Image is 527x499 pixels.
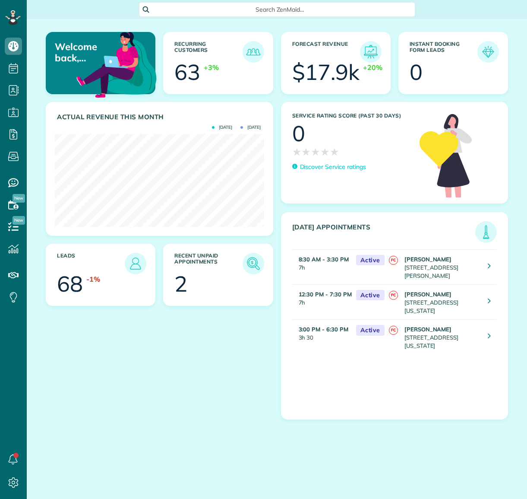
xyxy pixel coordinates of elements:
[404,326,452,333] strong: [PERSON_NAME]
[204,63,219,73] div: +3%
[174,253,242,274] h3: Recent unpaid appointments
[57,113,264,121] h3: Actual Revenue this month
[356,255,385,266] span: Active
[299,256,349,263] strong: 8:30 AM - 3:30 PM
[240,125,261,130] span: [DATE]
[212,125,232,130] span: [DATE]
[477,223,495,241] img: icon_todays_appointments-901f7ab196bb0bea1936b74009e4eb5ffbc2d2711fa7634e0d609ed5ef32b18b.png
[356,325,385,336] span: Active
[174,41,242,63] h3: Recurring Customers
[75,22,158,106] img: dashboard_welcome-42a62b7d889689a78055ac9021e634bf52bae3f8056760290aed330b23ab8690.png
[174,273,187,295] div: 2
[292,162,366,172] a: Discover Service ratings
[389,256,398,265] span: FC
[402,320,481,355] td: [STREET_ADDRESS][US_STATE]
[356,290,385,301] span: Active
[299,291,352,298] strong: 12:30 PM - 7:30 PM
[330,144,339,159] span: ★
[292,144,302,159] span: ★
[292,284,352,319] td: 7h
[311,144,320,159] span: ★
[57,253,125,274] h3: Leads
[362,43,379,60] img: icon_forecast_revenue-8c13a41c7ed35a8dcfafea3cbb826a0462acb37728057bba2d056411b612bbbe.png
[480,43,497,60] img: icon_form_leads-04211a6a04a5b2264e4ee56bc0799ec3eb69b7e499cbb523a139df1d13a81ae0.png
[299,326,348,333] strong: 3:00 PM - 6:30 PM
[404,256,452,263] strong: [PERSON_NAME]
[410,61,423,83] div: 0
[292,223,476,243] h3: [DATE] Appointments
[13,216,25,225] span: New
[55,41,119,64] p: Welcome back, [PERSON_NAME] AND [PERSON_NAME]!
[410,41,477,63] h3: Instant Booking Form Leads
[292,123,305,144] div: 0
[174,61,200,83] div: 63
[320,144,330,159] span: ★
[292,113,411,119] h3: Service Rating score (past 30 days)
[245,43,262,60] img: icon_recurring_customers-cf858462ba22bcd05b5a5880d41d6543d210077de5bb9ebc9590e49fd87d84ed.png
[127,255,144,272] img: icon_leads-1bed01f49abd5b7fead27621c3d59655bb73ed531f8eeb49469d10e621d6b896.png
[292,320,352,355] td: 3h 30
[57,273,83,295] div: 68
[389,326,398,335] span: FC
[301,144,311,159] span: ★
[402,249,481,284] td: [STREET_ADDRESS][PERSON_NAME]
[300,162,366,172] p: Discover Service ratings
[245,255,262,272] img: icon_unpaid_appointments-47b8ce3997adf2238b356f14209ab4cced10bd1f174958f3ca8f1d0dd7fffeee.png
[13,194,25,203] span: New
[402,284,481,319] td: [STREET_ADDRESS][US_STATE]
[86,274,100,284] div: -1%
[363,63,382,73] div: +20%
[404,291,452,298] strong: [PERSON_NAME]
[389,291,398,300] span: FC
[292,41,360,63] h3: Forecast Revenue
[292,249,352,284] td: 7h
[292,61,360,83] div: $17.9k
